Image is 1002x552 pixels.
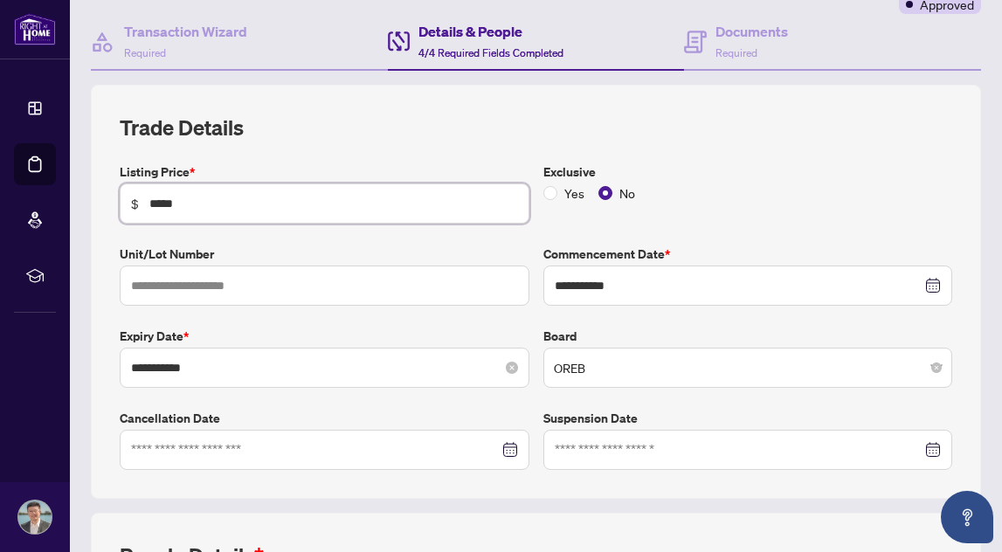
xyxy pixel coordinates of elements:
span: close-circle [506,362,518,374]
button: Open asap [941,491,993,543]
label: Cancellation Date [120,409,529,428]
span: Required [715,46,757,59]
span: No [612,183,642,203]
label: Exclusive [543,162,953,182]
label: Commencement Date [543,245,953,264]
span: close-circle [931,362,942,373]
h4: Details & People [418,21,563,42]
label: Listing Price [120,162,529,182]
span: $ [131,194,139,213]
label: Suspension Date [543,409,953,428]
h4: Transaction Wizard [124,21,247,42]
img: Profile Icon [18,500,52,534]
img: logo [14,13,56,45]
h4: Documents [715,21,788,42]
span: Required [124,46,166,59]
span: Yes [557,183,591,203]
h2: Trade Details [120,114,952,141]
label: Expiry Date [120,327,529,346]
span: OREB [554,351,943,384]
span: 4/4 Required Fields Completed [418,46,563,59]
label: Unit/Lot Number [120,245,529,264]
label: Board [543,327,953,346]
